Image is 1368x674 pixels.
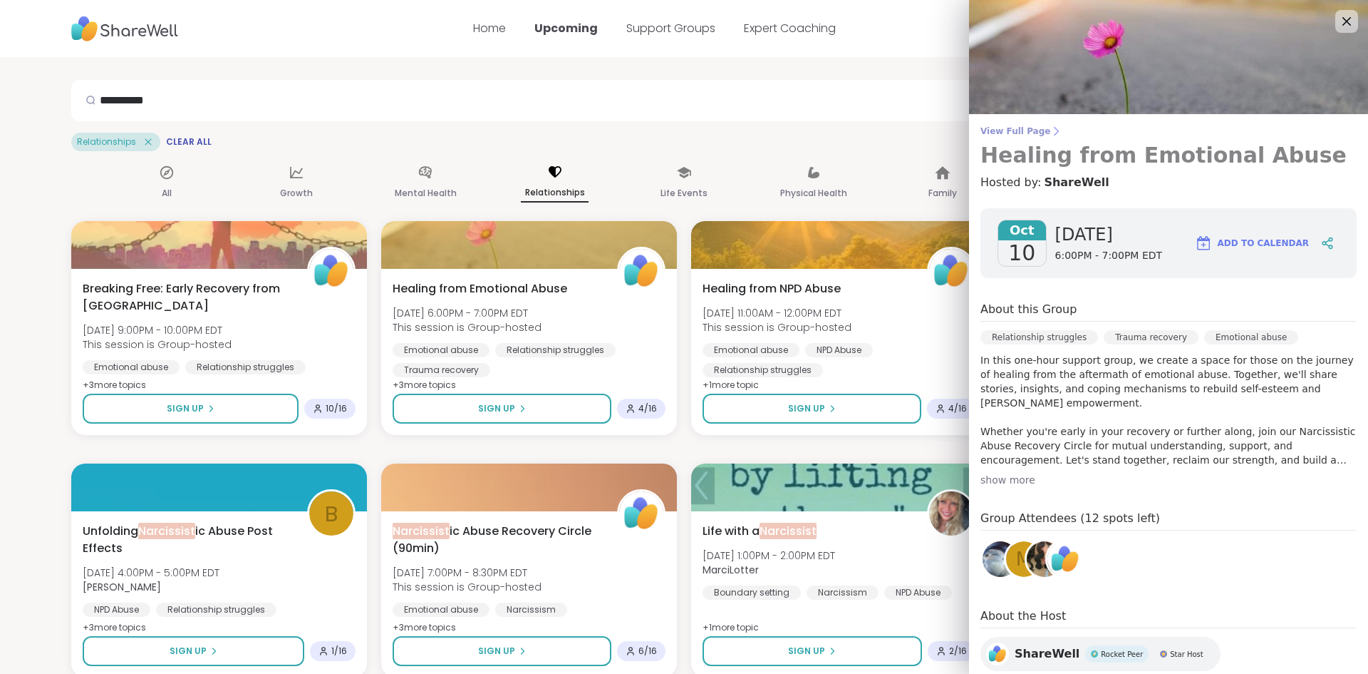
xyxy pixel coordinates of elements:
[703,363,823,377] div: Relationship struggles
[395,185,457,202] p: Mental Health
[83,360,180,374] div: Emotional abuse
[703,394,921,424] button: Sign Up
[1025,539,1064,579] a: SinnersWinSometimes
[980,510,1357,531] h4: Group Attendees (12 spots left)
[83,580,161,594] b: [PERSON_NAME]
[980,539,1020,579] a: Jinna
[980,637,1221,671] a: ShareWellShareWellRocket PeerRocket PeerStar HostStar Host
[309,249,353,293] img: ShareWell
[331,645,347,657] span: 1 / 16
[393,580,541,594] span: This session is Group-hosted
[1027,541,1062,577] img: SinnersWinSometimes
[980,330,1098,344] div: Relationship struggles
[1160,650,1167,658] img: Star Host
[495,343,616,357] div: Relationship struggles
[1016,546,1032,573] span: m
[71,9,178,48] img: ShareWell Nav Logo
[326,403,347,414] span: 10 / 16
[393,343,489,357] div: Emotional abuse
[478,645,515,658] span: Sign Up
[929,249,973,293] img: ShareWell
[1101,649,1143,660] span: Rocket Peer
[619,249,663,293] img: ShareWell
[393,306,541,320] span: [DATE] 6:00PM - 7:00PM EDT
[534,20,598,36] a: Upcoming
[1195,235,1212,252] img: ShareWell Logomark
[1055,249,1163,263] span: 6:00PM - 7:00PM EDT
[703,280,841,297] span: Healing from NPD Abuse
[138,523,195,539] span: Narcissist
[660,185,708,202] p: Life Events
[980,301,1077,318] h4: About this Group
[473,20,506,36] a: Home
[1004,539,1044,579] a: m
[170,645,207,658] span: Sign Up
[703,636,922,666] button: Sign Up
[1218,237,1309,250] span: Add to Calendar
[393,636,611,666] button: Sign Up
[393,603,489,617] div: Emotional abuse
[162,185,172,202] p: All
[1170,649,1203,660] span: Star Host
[703,548,835,563] span: [DATE] 1:00PM - 2:00PM EDT
[788,645,825,658] span: Sign Up
[980,126,1357,137] span: View Full Page
[521,184,589,203] p: Relationships
[638,403,657,414] span: 4 / 16
[83,337,232,352] span: This session is Group-hosted
[1188,226,1315,260] button: Add to Calendar
[703,563,759,577] b: MarciLotter
[744,20,836,36] a: Expert Coaching
[1104,330,1198,344] div: Trauma recovery
[703,320,851,335] span: This session is Group-hosted
[760,523,817,539] span: Narcissist
[703,586,801,600] div: Boundary setting
[1045,539,1085,579] a: ShareWell
[998,220,1046,240] span: Oct
[185,360,306,374] div: Relationship struggles
[703,306,851,320] span: [DATE] 11:00AM - 12:00PM EDT
[929,491,973,536] img: MarciLotter
[1047,541,1083,577] img: ShareWell
[77,136,136,148] span: Relationships
[619,491,663,536] img: ShareWell
[83,394,299,424] button: Sign Up
[928,185,957,202] p: Family
[1204,330,1298,344] div: Emotional abuse
[478,402,515,415] span: Sign Up
[986,643,1009,665] img: ShareWell
[949,645,967,657] span: 2 / 16
[393,280,567,297] span: Healing from Emotional Abuse
[884,586,952,600] div: NPD Abuse
[805,343,873,357] div: NPD Abuse
[980,608,1357,628] h4: About the Host
[83,523,291,557] span: Unfolding ic Abuse Post Effects
[495,603,567,617] div: Narcissism
[638,645,657,657] span: 6 / 16
[980,174,1357,191] h4: Hosted by:
[788,402,825,415] span: Sign Up
[1008,240,1035,266] span: 10
[393,523,601,557] span: ic Abuse Recovery Circle (90min)
[807,586,879,600] div: Narcissism
[980,126,1357,168] a: View Full PageHealing from Emotional Abuse
[156,603,276,617] div: Relationship struggles
[1091,650,1098,658] img: Rocket Peer
[83,280,291,315] span: Breaking Free: Early Recovery from [GEOGRAPHIC_DATA]
[393,523,450,539] span: Narcissist
[393,566,541,580] span: [DATE] 7:00PM - 8:30PM EDT
[1044,174,1109,191] a: ShareWell
[393,394,611,424] button: Sign Up
[325,497,338,531] span: b
[980,143,1357,168] h3: Healing from Emotional Abuse
[703,343,799,357] div: Emotional abuse
[980,473,1357,487] div: show more
[703,523,817,540] span: Life with a
[780,185,847,202] p: Physical Health
[166,136,212,148] span: Clear All
[83,636,304,666] button: Sign Up
[626,20,715,36] a: Support Groups
[1055,223,1163,246] span: [DATE]
[983,541,1018,577] img: Jinna
[393,320,541,335] span: This session is Group-hosted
